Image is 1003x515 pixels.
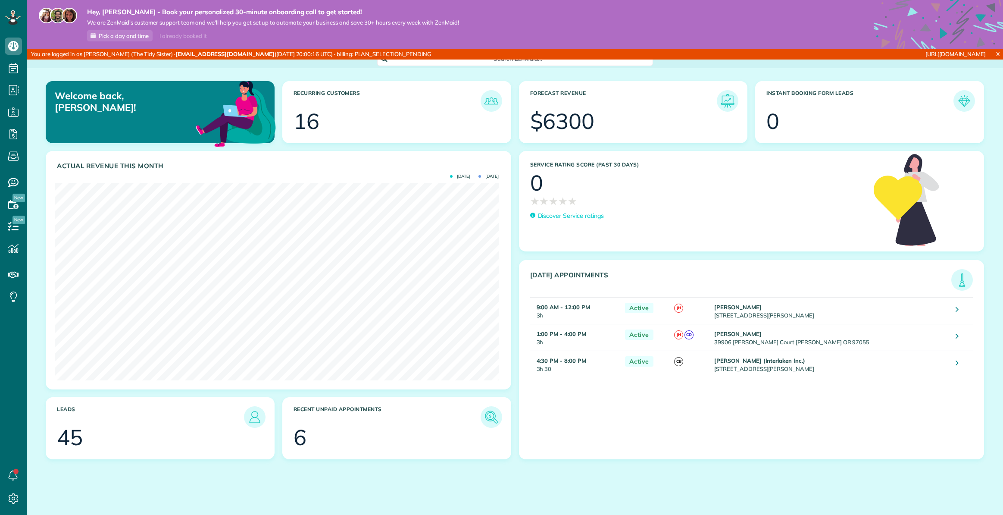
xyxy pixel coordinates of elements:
[674,330,683,339] span: JH
[766,110,779,132] div: 0
[684,330,694,339] span: CD
[537,304,590,311] strong: 9:00 AM - 12:00 PM
[62,8,77,23] img: michelle-19f622bdf1676172e81f8f8fba1fb50e276960ebfe0243fe18214015130c80e4.jpg
[719,92,736,110] img: icon_forecast_revenue-8c13a41c7ed35a8dcfafea3cbb826a0462acb37728057bba2d056411b612bbbe.png
[539,194,549,209] span: ★
[530,297,621,324] td: 3h
[530,162,866,168] h3: Service Rating score (past 30 days)
[483,92,500,110] img: icon_recurring_customers-cf858462ba22bcd05b5a5880d41d6543d210077de5bb9ebc9590e49fd87d84ed.png
[714,304,762,311] strong: [PERSON_NAME]
[993,49,1003,59] a: X
[712,351,950,377] td: [STREET_ADDRESS][PERSON_NAME]
[194,71,278,155] img: dashboard_welcome-42a62b7d889689a78055ac9021e634bf52bae3f8056760290aed330b23ab8690.png
[450,174,470,179] span: [DATE]
[246,408,263,426] img: icon_leads-1bed01f49abd5b7fead27621c3d59655bb73ed531f8eeb49469d10e621d6b896.png
[538,211,604,220] p: Discover Service ratings
[537,330,586,337] strong: 1:00 PM - 4:00 PM
[57,162,502,170] h3: Actual Revenue this month
[50,8,66,23] img: jorge-587dff0eeaa6aab1f244e6dc62b8924c3b6ad411094392a53c71c6c4a576187d.jpg
[625,356,653,367] span: Active
[530,172,543,194] div: 0
[55,90,202,113] p: Welcome back, [PERSON_NAME]!
[549,194,558,209] span: ★
[925,50,986,57] a: [URL][DOMAIN_NAME]
[558,194,568,209] span: ★
[530,110,595,132] div: $6300
[99,32,149,39] span: Pick a day and time
[530,90,717,112] h3: Forecast Revenue
[714,330,762,337] strong: [PERSON_NAME]
[766,90,953,112] h3: Instant Booking Form Leads
[674,304,683,313] span: JH
[953,271,971,289] img: icon_todays_appointments-901f7ab196bb0bea1936b74009e4eb5ffbc2d2711fa7634e0d609ed5ef32b18b.png
[530,271,952,291] h3: [DATE] Appointments
[537,357,586,364] strong: 4:30 PM - 8:00 PM
[674,357,683,366] span: CB
[12,216,25,224] span: New
[12,194,25,202] span: New
[530,351,621,377] td: 3h 30
[530,194,540,209] span: ★
[57,427,83,448] div: 45
[27,49,667,60] div: You are logged in as [PERSON_NAME] (The Tidy Sister) · ([DATE] 20:00:16 UTC) · billing: PLAN_SELE...
[87,8,459,16] strong: Hey, [PERSON_NAME] - Book your personalized 30-minute onboarding call to get started!
[478,174,499,179] span: [DATE]
[87,30,153,41] a: Pick a day and time
[154,31,212,41] div: I already booked it
[294,90,481,112] h3: Recurring Customers
[175,50,275,57] strong: [EMAIL_ADDRESS][DOMAIN_NAME]
[294,427,306,448] div: 6
[483,408,500,426] img: icon_unpaid_appointments-47b8ce3997adf2238b356f14209ab4cced10bd1f174958f3ca8f1d0dd7fffeee.png
[294,110,319,132] div: 16
[625,330,653,340] span: Active
[39,8,54,23] img: maria-72a9807cf96188c08ef61303f053569d2e2a8a1cde33d635c8a3ac13582a053d.jpg
[530,324,621,351] td: 3h
[956,92,973,110] img: icon_form_leads-04211a6a04a5b2264e4ee56bc0799ec3eb69b7e499cbb523a139df1d13a81ae0.png
[714,357,805,364] strong: [PERSON_NAME] (Interlaken Inc.)
[294,406,481,428] h3: Recent unpaid appointments
[712,324,950,351] td: 39906 [PERSON_NAME] Court [PERSON_NAME] OR 97055
[57,406,244,428] h3: Leads
[712,297,950,324] td: [STREET_ADDRESS][PERSON_NAME]
[87,19,459,26] span: We are ZenMaid’s customer support team and we’ll help you get set up to automate your business an...
[568,194,577,209] span: ★
[625,303,653,314] span: Active
[530,211,604,220] a: Discover Service ratings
